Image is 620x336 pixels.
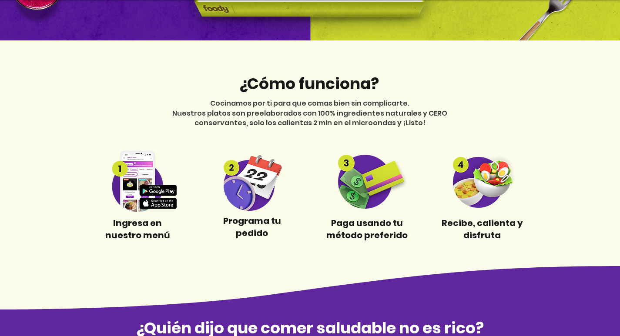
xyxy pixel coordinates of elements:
span: Recibe, calienta y disfruta [442,217,523,241]
span: Cocinamos por ti para que comas bien sin complicarte. [210,98,409,108]
span: Nuestros platos son preelaborados con 100% ingredientes naturales y CERO conservantes, solo los c... [172,108,447,128]
img: Step3 compress.png [327,154,408,209]
img: Step 1 compress.png [97,151,178,212]
span: Paga usando tu método preferido [326,217,408,241]
iframe: Messagebird Livechat Widget [570,286,611,327]
span: ¿Cómo funciona? [239,73,379,95]
img: Step 2 compress.png [211,152,293,211]
span: Programa tu pedido [223,215,281,239]
span: Ingresa en nuestro menú [105,217,170,241]
img: Step 4 compress.png [442,154,523,208]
